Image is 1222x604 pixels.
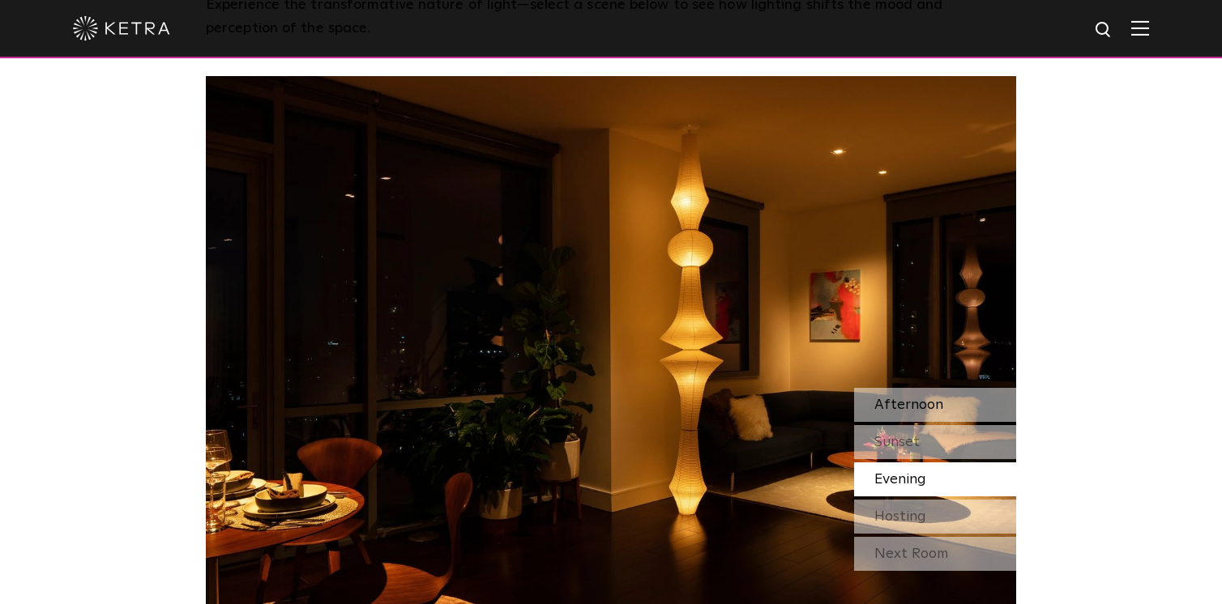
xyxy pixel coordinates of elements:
[874,472,926,487] span: Evening
[73,16,170,40] img: ketra-logo-2019-white
[874,435,920,449] span: Sunset
[1094,20,1114,40] img: search icon
[1131,20,1149,36] img: Hamburger%20Nav.svg
[874,509,926,524] span: Hosting
[854,537,1016,571] div: Next Room
[874,398,943,412] span: Afternoon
